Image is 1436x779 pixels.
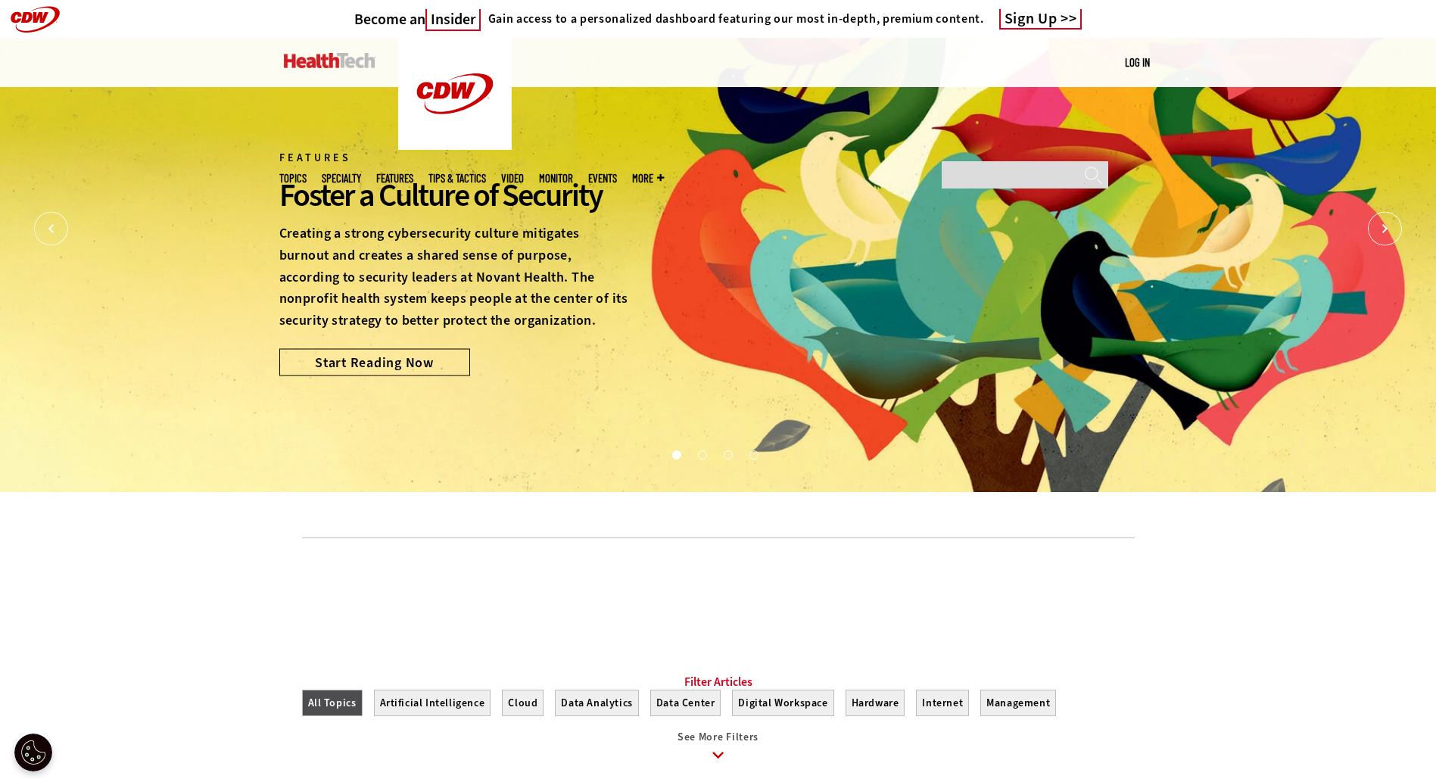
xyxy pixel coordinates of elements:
[14,734,52,771] div: Cookie Settings
[443,561,994,629] iframe: advertisement
[1368,212,1402,246] button: Next
[501,173,524,184] a: Video
[502,690,544,716] button: Cloud
[302,690,363,716] button: All Topics
[354,10,481,29] h3: Become an
[1125,55,1150,70] div: User menu
[425,9,481,31] span: Insider
[846,690,905,716] button: Hardware
[376,173,413,184] a: Features
[279,173,307,184] span: Topics
[354,10,481,29] a: Become anInsider
[302,731,1135,773] a: See More Filters
[650,690,721,716] button: Data Center
[279,348,470,375] a: Start Reading Now
[672,450,680,458] button: 1 of 4
[1125,55,1150,69] a: Log in
[322,173,361,184] span: Specialty
[698,450,706,458] button: 2 of 4
[398,138,512,154] a: CDW
[428,173,486,184] a: Tips & Tactics
[732,690,833,716] button: Digital Workspace
[588,173,617,184] a: Events
[398,38,512,150] img: Home
[555,690,638,716] button: Data Analytics
[632,173,664,184] span: More
[539,173,573,184] a: MonITor
[678,730,758,744] span: See More Filters
[488,11,984,26] h4: Gain access to a personalized dashboard featuring our most in-depth, premium content.
[374,690,491,716] button: Artificial Intelligence
[916,690,969,716] button: Internet
[34,212,68,246] button: Prev
[980,690,1056,716] button: Management
[749,450,757,458] button: 4 of 4
[999,9,1082,30] a: Sign Up
[279,223,631,332] p: Creating a strong cybersecurity culture mitigates burnout and creates a shared sense of purpose, ...
[724,450,731,458] button: 3 of 4
[279,175,631,216] div: Foster a Culture of Security
[684,675,752,690] a: Filter Articles
[284,53,375,68] img: Home
[14,734,52,771] button: Open Preferences
[481,11,984,26] a: Gain access to a personalized dashboard featuring our most in-depth, premium content.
